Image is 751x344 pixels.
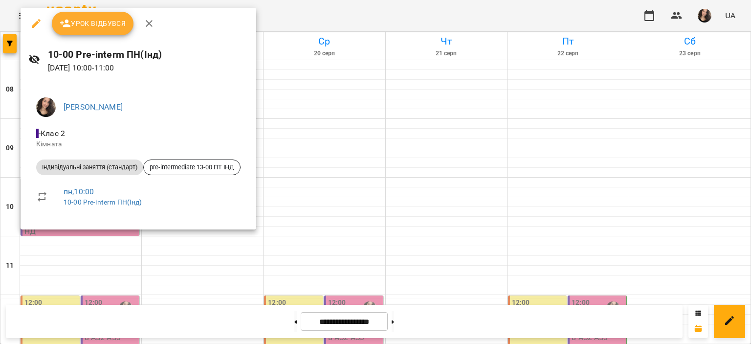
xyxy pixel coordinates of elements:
[36,139,241,149] p: Кімната
[36,163,143,172] span: Індивідуальні заняття (стандарт)
[143,160,241,175] div: pre-intermediate 13-00 ПТ ІНД
[36,129,67,138] span: - Клас 2
[36,97,56,117] img: af1f68b2e62f557a8ede8df23d2b6d50.jpg
[144,163,240,172] span: pre-intermediate 13-00 ПТ ІНД
[64,102,123,112] a: [PERSON_NAME]
[48,62,248,74] p: [DATE] 10:00 - 11:00
[64,198,142,206] a: 10-00 Pre-interm ПН(Інд)
[60,18,126,29] span: Урок відбувся
[64,187,94,196] a: пн , 10:00
[48,47,248,62] h6: 10-00 Pre-interm ПН(Інд)
[52,12,134,35] button: Урок відбувся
